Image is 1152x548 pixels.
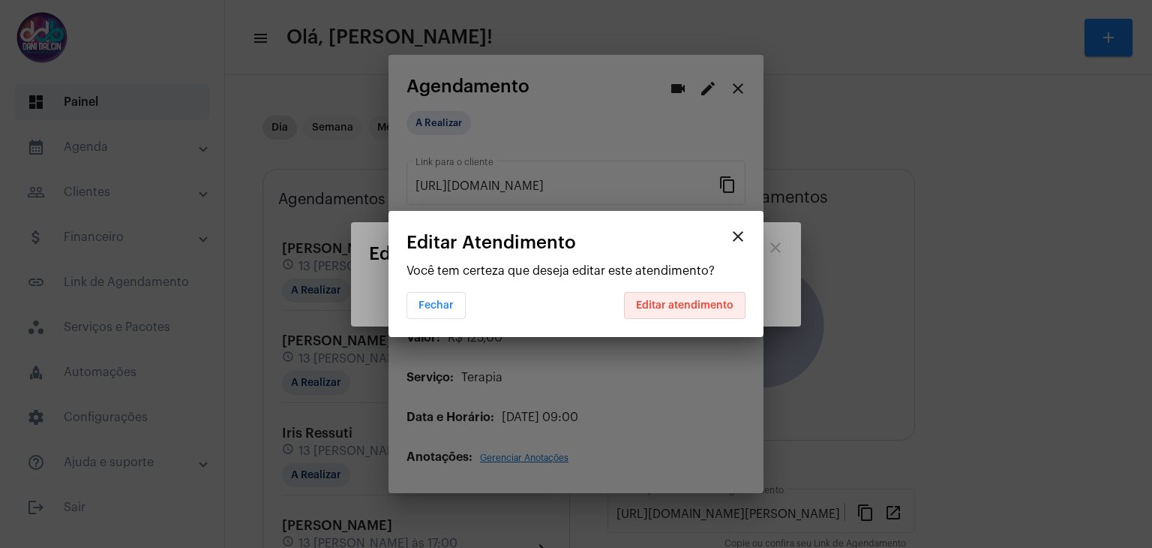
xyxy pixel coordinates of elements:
[406,264,745,278] p: Você tem certeza que deseja editar este atendimento?
[729,227,747,245] mat-icon: close
[406,292,466,319] button: Fechar
[418,300,454,311] span: Fechar
[636,300,733,311] span: Editar atendimento
[406,233,576,252] span: Editar Atendimento
[624,292,745,319] button: Editar atendimento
